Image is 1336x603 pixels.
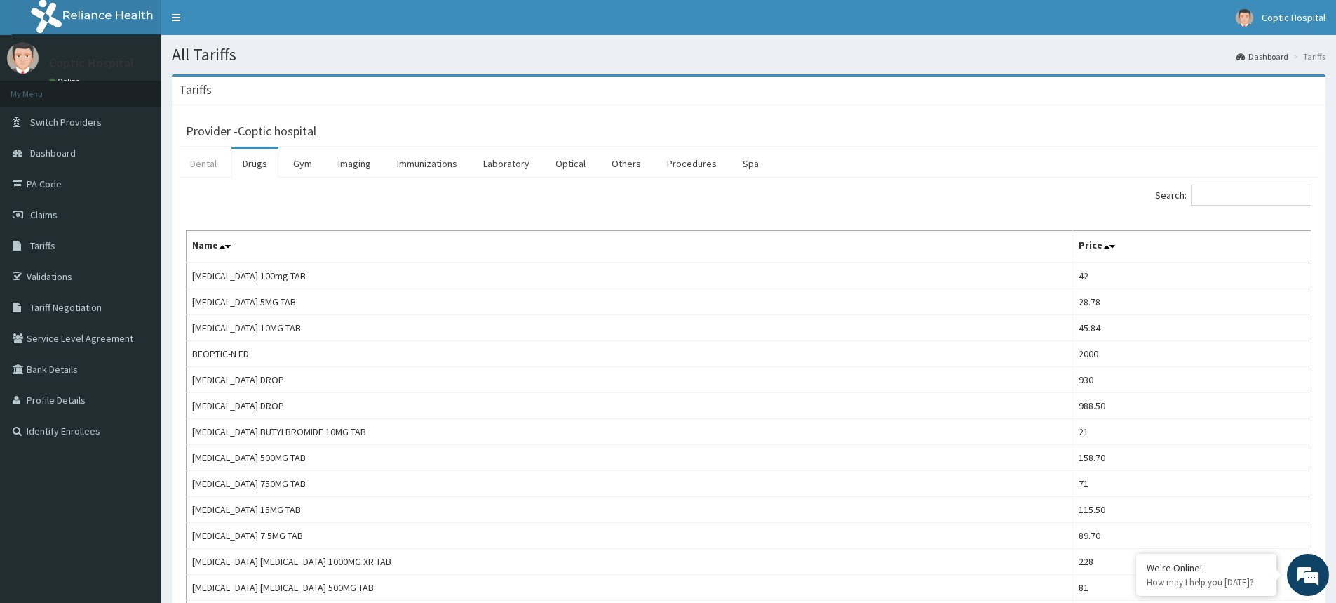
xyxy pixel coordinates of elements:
td: 28.78 [1072,289,1311,315]
td: 988.50 [1072,393,1311,419]
a: Spa [731,149,770,178]
h3: Tariffs [179,84,212,96]
td: [MEDICAL_DATA] 5MG TAB [187,289,1073,315]
span: Dashboard [30,147,76,159]
img: User Image [1236,9,1253,27]
h3: Provider - Coptic hospital [186,125,316,138]
td: [MEDICAL_DATA] DROP [187,367,1073,393]
img: User Image [7,42,39,74]
td: [MEDICAL_DATA] 500MG TAB [187,445,1073,471]
a: Others [600,149,652,178]
a: Gym [282,149,323,178]
span: Switch Providers [30,116,102,128]
td: [MEDICAL_DATA] DROP [187,393,1073,419]
span: Tariffs [30,239,55,252]
td: [MEDICAL_DATA] [MEDICAL_DATA] 500MG TAB [187,575,1073,601]
label: Search: [1155,185,1311,206]
td: [MEDICAL_DATA] 100mg TAB [187,263,1073,289]
td: [MEDICAL_DATA] 15MG TAB [187,497,1073,523]
td: [MEDICAL_DATA] 7.5MG TAB [187,523,1073,549]
a: Imaging [327,149,382,178]
a: Dashboard [1236,51,1288,62]
td: [MEDICAL_DATA] 750MG TAB [187,471,1073,497]
td: 2000 [1072,341,1311,367]
td: BEOPTIC-N ED [187,341,1073,367]
a: Procedures [656,149,728,178]
th: Name [187,231,1073,263]
td: 89.70 [1072,523,1311,549]
td: 930 [1072,367,1311,393]
td: [MEDICAL_DATA] 10MG TAB [187,315,1073,341]
span: Claims [30,208,58,221]
td: 81 [1072,575,1311,601]
span: Tariff Negotiation [30,301,102,314]
span: We're online! [81,177,194,319]
a: Dental [179,149,228,178]
a: Online [49,77,83,86]
td: 71 [1072,471,1311,497]
span: Coptic Hospital [1262,11,1325,24]
p: Coptic Hospital [49,57,134,69]
a: Immunizations [386,149,468,178]
td: 21 [1072,419,1311,445]
td: 45.84 [1072,315,1311,341]
div: Chat with us now [73,79,236,97]
div: We're Online! [1147,562,1266,574]
p: How may I help you today? [1147,576,1266,588]
textarea: Type your message and hit 'Enter' [7,383,267,432]
a: Optical [544,149,597,178]
td: [MEDICAL_DATA] [MEDICAL_DATA] 1000MG XR TAB [187,549,1073,575]
th: Price [1072,231,1311,263]
td: 228 [1072,549,1311,575]
h1: All Tariffs [172,46,1325,64]
img: d_794563401_company_1708531726252_794563401 [26,70,57,105]
td: 115.50 [1072,497,1311,523]
input: Search: [1191,185,1311,206]
li: Tariffs [1290,51,1325,62]
td: [MEDICAL_DATA] BUTYLBROMIDE 10MG TAB [187,419,1073,445]
a: Drugs [231,149,278,178]
td: 42 [1072,263,1311,289]
a: Laboratory [472,149,541,178]
div: Minimize live chat window [230,7,264,41]
td: 158.70 [1072,445,1311,471]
